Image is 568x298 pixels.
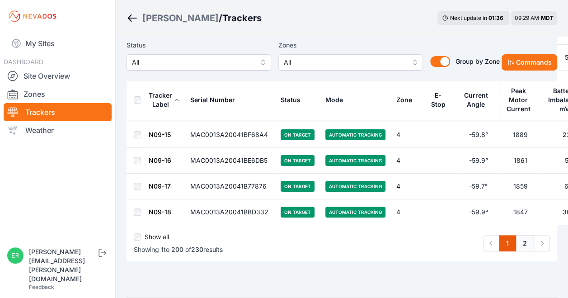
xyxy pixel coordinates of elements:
button: All [278,54,423,71]
td: -59.9° [457,199,499,225]
span: 1 [161,246,164,253]
button: Zone [396,89,419,111]
h3: Trackers [222,12,262,24]
div: Serial Number [190,95,235,104]
a: Feedback [29,284,54,290]
div: 01 : 36 [488,14,505,22]
div: Peak Motor Current [505,86,532,114]
td: 1847 [499,199,541,225]
div: Tracker Label [149,91,172,109]
div: Status [281,95,300,104]
span: / [219,12,222,24]
span: Next update in [450,14,487,21]
span: On Target [281,181,315,192]
button: Serial Number [190,89,242,111]
a: My Sites [4,33,112,54]
span: On Target [281,155,315,166]
a: N09-18 [149,208,171,216]
span: Automatic Tracking [325,181,385,192]
button: Peak Motor Current [505,80,536,120]
td: -59.8° [457,122,499,148]
span: Automatic Tracking [325,155,385,166]
span: Automatic Tracking [325,129,385,140]
div: [PERSON_NAME][EMAIL_ADDRESS][PERSON_NAME][DOMAIN_NAME] [29,247,97,284]
div: E-Stop [430,91,446,109]
span: All [284,57,405,68]
a: Zones [4,85,112,103]
td: 1859 [499,174,541,199]
span: DASHBOARD [4,58,43,66]
td: MAC0013A20041BE6DB5 [185,148,275,174]
a: N09-15 [149,131,171,138]
a: 2 [516,235,534,251]
div: Current Angle [463,91,489,109]
button: E-Stop [430,85,452,115]
button: Commands [502,54,557,71]
span: MDT [541,14,554,21]
p: Showing to of results [134,245,223,254]
td: 4 [391,148,425,174]
button: Tracker Label [149,85,179,115]
span: All [132,57,253,68]
button: Status [281,89,308,111]
img: erik.ordorica@solvenergy.com [7,247,23,264]
button: Mode [325,89,350,111]
td: 1889 [499,122,541,148]
span: 09:29 AM [515,14,539,21]
td: -59.9° [457,148,499,174]
td: 1861 [499,148,541,174]
nav: Pagination [483,235,550,251]
a: Trackers [4,103,112,121]
a: N09-16 [149,156,171,164]
img: Nevados [7,9,58,24]
label: Zones [278,40,423,51]
a: Weather [4,121,112,139]
button: All [127,54,271,71]
span: Automatic Tracking [325,207,385,218]
td: MAC0013A20041BF68A4 [185,122,275,148]
td: -59.7° [457,174,499,199]
td: 4 [391,122,425,148]
label: Show all [145,232,169,241]
span: 230 [191,246,203,253]
a: [PERSON_NAME] [142,12,219,24]
span: On Target [281,207,315,218]
td: MAC0013A20041BBD332 [185,199,275,225]
label: Status [127,40,271,51]
span: Group by Zone [455,57,500,65]
button: Current Angle [463,85,494,115]
div: Mode [325,95,343,104]
div: Zone [396,95,412,104]
a: 1 [499,235,516,251]
a: N09-17 [149,182,171,190]
td: 4 [391,174,425,199]
span: 200 [171,246,183,253]
td: 4 [391,199,425,225]
td: MAC0013A20041B77876 [185,174,275,199]
a: Site Overview [4,67,112,85]
nav: Breadcrumb [127,6,262,30]
span: On Target [281,129,315,140]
